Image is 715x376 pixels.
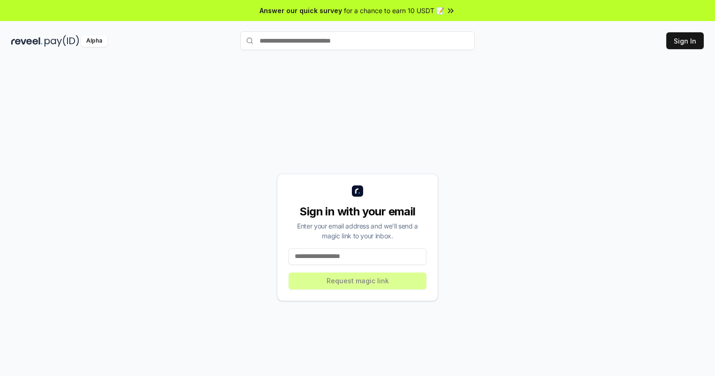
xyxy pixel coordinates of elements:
div: Alpha [81,35,107,47]
img: logo_small [352,185,363,197]
span: Answer our quick survey [260,6,342,15]
div: Sign in with your email [289,204,426,219]
span: for a chance to earn 10 USDT 📝 [344,6,444,15]
div: Enter your email address and we’ll send a magic link to your inbox. [289,221,426,241]
img: reveel_dark [11,35,43,47]
img: pay_id [45,35,79,47]
button: Sign In [666,32,704,49]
